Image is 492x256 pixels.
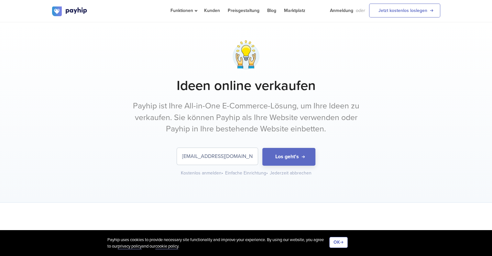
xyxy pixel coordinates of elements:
span: • [222,170,223,176]
div: Payhip uses cookies to provide necessary site functionality and improve your experience. By using... [107,237,329,250]
div: Jederzeit abbrechen [270,170,312,176]
span: Funktionen [170,8,196,13]
input: Geben Sie Ihre E-Mail Adresse ein [177,148,258,165]
p: Payhip ist Ihre All-in-One E-Commerce-Lösung, um Ihre Ideen zu verkaufen. Sie können Payhip als I... [125,100,367,135]
button: OK [329,237,348,248]
h2: Hier werden die Verkaufszahlen Ihrer Ideen optimiert [52,228,440,246]
img: logo.svg [52,6,88,16]
span: • [266,170,268,176]
button: Los geht's [262,148,315,166]
h1: Ideen online verkaufen [52,78,440,94]
div: Kostenlos anmelden [181,170,224,176]
div: Einfache Einrichtung [225,170,268,176]
a: Jetzt kostenlos loslegen [369,4,440,17]
img: building-idea-2-0ililyvz30ovh2mk80dj6i.png [230,39,262,71]
a: privacy policy [118,244,142,249]
a: cookie policy [155,244,178,249]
